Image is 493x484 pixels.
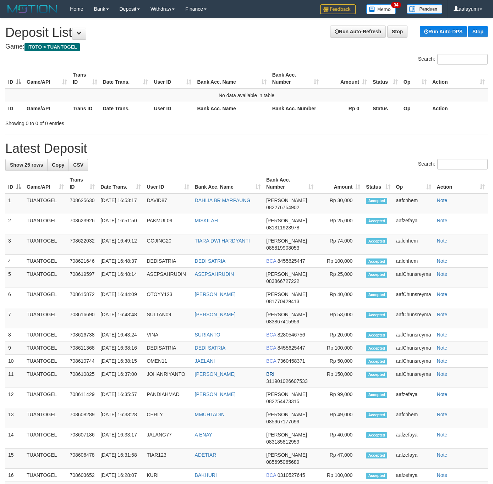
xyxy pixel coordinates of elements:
[437,258,448,264] a: Note
[320,4,356,14] img: Feedback.jpg
[437,291,448,297] a: Note
[366,372,387,378] span: Accepted
[366,258,387,265] span: Accepted
[98,288,144,308] td: [DATE] 16:44:09
[316,173,363,194] th: Amount: activate to sort column ascending
[144,214,192,234] td: PAKMUL09
[98,328,144,341] td: [DATE] 16:43:24
[5,428,24,449] td: 14
[24,43,80,51] span: ITOTO > TUANTOGEL
[5,214,24,234] td: 2
[316,308,363,328] td: Rp 53,000
[195,432,213,438] a: A ENAY
[192,173,263,194] th: Bank Acc. Name: activate to sort column ascending
[437,432,448,438] a: Note
[266,459,299,465] span: Copy 085695065689 to clipboard
[194,68,269,89] th: Bank Acc. Name: activate to sort column ascending
[24,308,67,328] td: TUANTOGEL
[266,291,307,297] span: [PERSON_NAME]
[67,255,98,268] td: 708621646
[98,214,144,234] td: [DATE] 16:51:50
[437,412,448,417] a: Note
[144,469,192,482] td: KURI
[195,218,218,223] a: MISKILAH
[437,452,448,458] a: Note
[316,428,363,449] td: Rp 40,000
[266,472,276,478] span: BCA
[98,173,144,194] th: Date Trans.: activate to sort column ascending
[437,198,448,203] a: Note
[266,205,299,210] span: Copy 082276754902 to clipboard
[266,452,307,458] span: [PERSON_NAME]
[266,245,299,251] span: Copy 085819908053 to clipboard
[387,26,407,38] a: Stop
[144,288,192,308] td: OTOYY123
[5,117,200,127] div: Showing 0 to 0 of 0 entries
[5,308,24,328] td: 7
[393,268,434,288] td: aafChunsreyma
[67,388,98,408] td: 708611429
[437,371,448,377] a: Note
[437,358,448,364] a: Note
[393,234,434,255] td: aafchhem
[24,194,67,214] td: TUANTOGEL
[393,288,434,308] td: aafChunsreyma
[98,408,144,428] td: [DATE] 16:33:28
[144,388,192,408] td: PANDIAHMAD
[195,371,236,377] a: [PERSON_NAME]
[24,173,67,194] th: Game/API: activate to sort column ascending
[263,173,316,194] th: Bank Acc. Number: activate to sort column ascending
[144,355,192,368] td: OMEN11
[316,234,363,255] td: Rp 74,000
[5,469,24,482] td: 16
[437,271,448,277] a: Note
[316,449,363,469] td: Rp 47,000
[401,68,429,89] th: Op: activate to sort column ascending
[144,449,192,469] td: TIAR123
[393,368,434,388] td: aafChunsreyma
[316,355,363,368] td: Rp 50,000
[98,368,144,388] td: [DATE] 16:37:00
[316,368,363,388] td: Rp 150,000
[24,68,70,89] th: Game/API: activate to sort column ascending
[24,368,67,388] td: TUANTOGEL
[266,432,307,438] span: [PERSON_NAME]
[316,341,363,355] td: Rp 100,000
[24,469,67,482] td: TUANTOGEL
[363,173,393,194] th: Status: activate to sort column ascending
[5,102,24,115] th: ID
[366,332,387,338] span: Accepted
[266,319,299,324] span: Copy 083867415959 to clipboard
[70,102,100,115] th: Trans ID
[98,255,144,268] td: [DATE] 16:48:37
[195,198,251,203] a: DAHLIA BR MARPAUNG
[194,102,269,115] th: Bank Acc. Name
[24,214,67,234] td: TUANTOGEL
[5,408,24,428] td: 13
[429,102,488,115] th: Action
[322,102,370,115] th: Rp 0
[437,332,448,338] a: Note
[98,341,144,355] td: [DATE] 16:38:16
[24,268,67,288] td: TUANTOGEL
[144,428,192,449] td: JALANG77
[144,341,192,355] td: DEDISATRIA
[98,428,144,449] td: [DATE] 16:33:17
[98,268,144,288] td: [DATE] 16:48:14
[144,173,192,194] th: User ID: activate to sort column ascending
[5,341,24,355] td: 9
[437,218,448,223] a: Note
[437,159,488,169] input: Search:
[144,255,192,268] td: DEDISATRIA
[418,159,488,169] label: Search:
[5,194,24,214] td: 1
[195,271,234,277] a: ASEPSAHRUDIN
[195,358,215,364] a: JAELANI
[5,159,48,171] a: Show 25 rows
[195,412,225,417] a: MMUHTADIN
[366,292,387,298] span: Accepted
[393,308,434,328] td: aafChunsreyma
[420,26,467,37] a: Run Auto-DPS
[316,268,363,288] td: Rp 25,000
[366,432,387,438] span: Accepted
